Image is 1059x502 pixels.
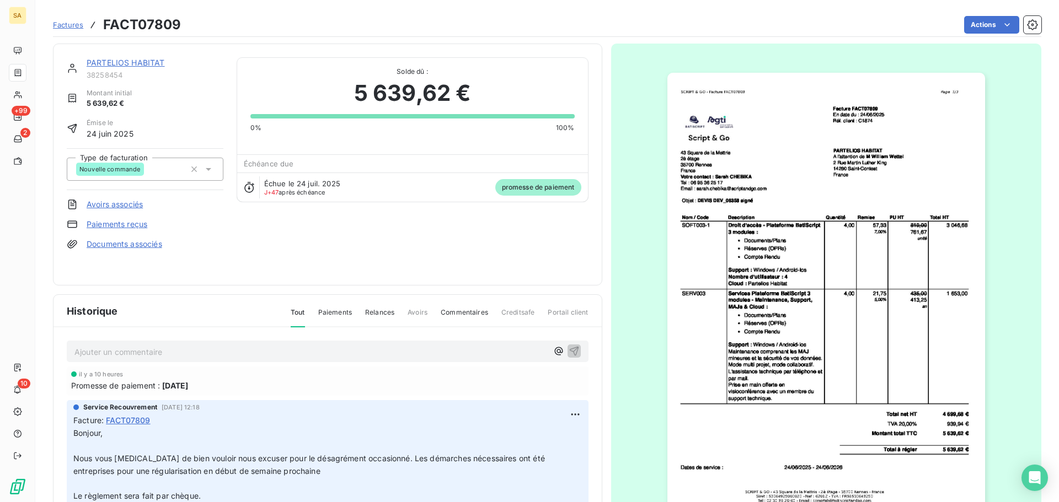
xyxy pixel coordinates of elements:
span: Nous vous [MEDICAL_DATA] de bien vouloir nous excuser pour le désagrément occasionné. Les démarch... [73,454,547,476]
img: Logo LeanPay [9,478,26,495]
span: J+47 [264,188,279,196]
span: Échue le 24 juil. 2025 [264,179,340,188]
span: 24 juin 2025 [87,128,133,139]
span: Portail client [548,307,588,326]
a: Factures [53,19,83,30]
span: Creditsafe [501,307,535,326]
span: Échéance due [244,159,294,168]
span: 10 [18,379,30,388]
a: PARTELIOS HABITAT [87,58,165,67]
span: Factures [53,20,83,29]
h3: FACT07809 [103,15,181,35]
span: Montant initial [87,88,132,98]
a: Documents associés [87,239,162,250]
a: Paiements reçus [87,219,147,230]
div: Open Intercom Messenger [1021,465,1048,491]
span: FACT07809 [106,414,150,426]
span: promesse de paiement [495,179,581,196]
span: 38258454 [87,71,223,79]
span: Solde dû : [250,67,575,77]
span: Service Recouvrement [83,402,157,412]
span: 0% [250,123,261,133]
button: Actions [964,16,1019,34]
span: 5 639,62 € [87,98,132,109]
span: Nouvelle commande [79,166,141,172]
span: 2 [20,128,30,138]
span: 100% [556,123,575,133]
span: Tout [291,307,305,327]
span: Relances [365,307,394,326]
span: Promesse de paiement : [71,380,160,391]
span: Bonjour, [73,428,103,438]
span: [DATE] 12:18 [162,404,200,411]
span: Avoirs [408,307,427,326]
span: après échéance [264,189,325,196]
span: 5 639,62 € [354,77,471,110]
span: Le règlement sera fait par chèque. [73,491,201,500]
span: Facture : [73,414,104,426]
a: Avoirs associés [87,199,143,210]
span: Paiements [318,307,352,326]
span: Commentaires [441,307,488,326]
span: Historique [67,304,118,319]
div: SA [9,7,26,24]
span: il y a 10 heures [79,371,123,377]
span: Émise le [87,118,133,128]
span: +99 [12,106,30,116]
span: [DATE] [162,380,188,391]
